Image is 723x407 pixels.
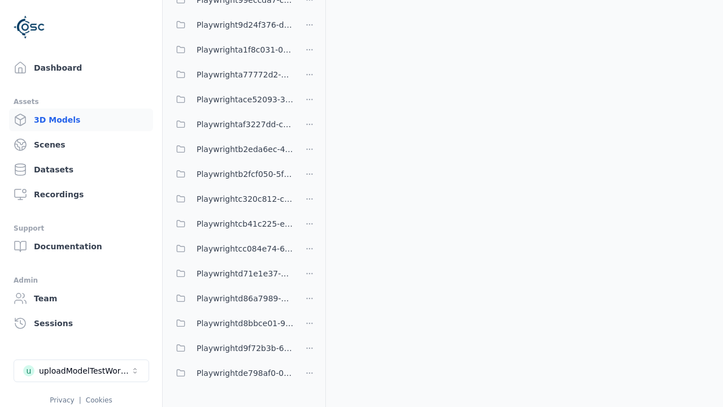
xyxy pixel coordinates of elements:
[169,287,294,310] button: Playwrightd86a7989-a27e-4cc3-9165-73b2f9dacd14
[169,188,294,210] button: Playwrightc320c812-c1c4-4e9b-934e-2277c41aca46
[197,217,294,231] span: Playwrightcb41c225-e288-4c3c-b493-07c6e16c0d29
[39,365,130,376] div: uploadModelTestWorkspace
[197,93,294,106] span: Playwrightace52093-38c3-4681-b5f0-14281ff036c7
[9,158,153,181] a: Datasets
[14,222,149,235] div: Support
[169,312,294,335] button: Playwrightd8bbce01-9637-468c-8f59-1050d21f77ba
[14,360,149,382] button: Select a workspace
[197,366,294,380] span: Playwrightde798af0-0a13-4792-ac1d-0e6eb1e31492
[9,287,153,310] a: Team
[9,109,153,131] a: 3D Models
[197,317,294,330] span: Playwrightd8bbce01-9637-468c-8f59-1050d21f77ba
[197,267,294,280] span: Playwrightd71e1e37-d31c-4572-b04d-3c18b6f85a3d
[9,312,153,335] a: Sessions
[14,11,45,43] img: Logo
[197,242,294,256] span: Playwrightcc084e74-6bd9-4f7e-8d69-516a74321fe7
[14,95,149,109] div: Assets
[9,57,153,79] a: Dashboard
[86,396,112,404] a: Cookies
[197,18,294,32] span: Playwright9d24f376-ddb6-4acc-82f7-be3e2236439b
[79,396,81,404] span: |
[23,365,34,376] div: u
[9,183,153,206] a: Recordings
[169,337,294,360] button: Playwrightd9f72b3b-66f5-4fd0-9c49-a6be1a64c72c
[14,274,149,287] div: Admin
[197,167,294,181] span: Playwrightb2fcf050-5f27-47cb-87c2-faf00259dd62
[50,396,74,404] a: Privacy
[197,142,294,156] span: Playwrightb2eda6ec-40de-407c-a5c5-49f5bc2d938f
[169,213,294,235] button: Playwrightcb41c225-e288-4c3c-b493-07c6e16c0d29
[169,262,294,285] button: Playwrightd71e1e37-d31c-4572-b04d-3c18b6f85a3d
[169,88,294,111] button: Playwrightace52093-38c3-4681-b5f0-14281ff036c7
[197,43,294,57] span: Playwrighta1f8c031-0b56-4dbe-a205-55a24cfb5214
[169,237,294,260] button: Playwrightcc084e74-6bd9-4f7e-8d69-516a74321fe7
[169,14,294,36] button: Playwright9d24f376-ddb6-4acc-82f7-be3e2236439b
[169,138,294,161] button: Playwrightb2eda6ec-40de-407c-a5c5-49f5bc2d938f
[169,163,294,185] button: Playwrightb2fcf050-5f27-47cb-87c2-faf00259dd62
[169,63,294,86] button: Playwrighta77772d2-4ee6-4832-a842-8c7f4d50daca
[169,113,294,136] button: Playwrightaf3227dd-cec8-46a2-ae8b-b3eddda3a63a
[197,341,294,355] span: Playwrightd9f72b3b-66f5-4fd0-9c49-a6be1a64c72c
[197,68,294,81] span: Playwrighta77772d2-4ee6-4832-a842-8c7f4d50daca
[197,118,294,131] span: Playwrightaf3227dd-cec8-46a2-ae8b-b3eddda3a63a
[197,292,294,305] span: Playwrightd86a7989-a27e-4cc3-9165-73b2f9dacd14
[9,133,153,156] a: Scenes
[169,362,294,384] button: Playwrightde798af0-0a13-4792-ac1d-0e6eb1e31492
[9,235,153,258] a: Documentation
[197,192,294,206] span: Playwrightc320c812-c1c4-4e9b-934e-2277c41aca46
[169,38,294,61] button: Playwrighta1f8c031-0b56-4dbe-a205-55a24cfb5214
